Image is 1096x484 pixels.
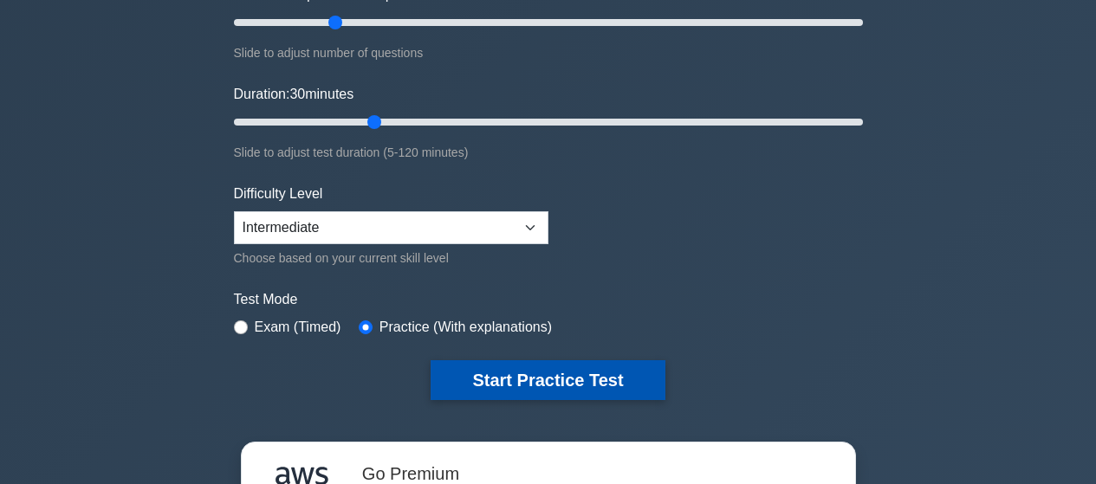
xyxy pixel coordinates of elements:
[234,248,548,268] div: Choose based on your current skill level
[234,289,863,310] label: Test Mode
[234,84,354,105] label: Duration: minutes
[255,317,341,338] label: Exam (Timed)
[234,184,323,204] label: Difficulty Level
[379,317,552,338] label: Practice (With explanations)
[289,87,305,101] span: 30
[234,142,863,163] div: Slide to adjust test duration (5-120 minutes)
[431,360,665,400] button: Start Practice Test
[234,42,863,63] div: Slide to adjust number of questions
